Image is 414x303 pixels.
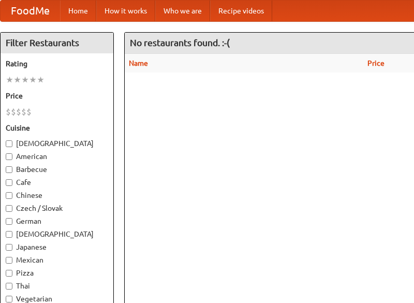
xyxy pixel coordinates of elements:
h5: Rating [6,59,108,69]
li: ★ [37,74,45,85]
label: [DEMOGRAPHIC_DATA] [6,229,108,239]
input: American [6,153,12,160]
label: Thai [6,281,108,291]
label: Cafe [6,177,108,187]
li: $ [21,106,26,118]
input: Barbecue [6,166,12,173]
label: [DEMOGRAPHIC_DATA] [6,138,108,149]
label: Japanese [6,242,108,252]
h4: Filter Restaurants [1,33,113,53]
li: $ [16,106,21,118]
li: $ [26,106,32,118]
input: Czech / Slovak [6,205,12,212]
input: Thai [6,283,12,290]
input: Mexican [6,257,12,264]
input: [DEMOGRAPHIC_DATA] [6,231,12,238]
input: Chinese [6,192,12,199]
a: FoodMe [1,1,60,21]
label: Mexican [6,255,108,265]
input: Cafe [6,179,12,186]
label: Chinese [6,190,108,200]
h5: Cuisine [6,123,108,133]
li: ★ [21,74,29,85]
label: German [6,216,108,226]
a: Recipe videos [210,1,272,21]
label: Pizza [6,268,108,278]
li: $ [6,106,11,118]
li: ★ [13,74,21,85]
input: Pizza [6,270,12,277]
input: Japanese [6,244,12,251]
h5: Price [6,91,108,101]
ng-pluralize: No restaurants found. :-( [130,38,230,48]
a: Name [129,59,148,67]
a: Home [60,1,96,21]
a: How it works [96,1,155,21]
a: Price [367,59,385,67]
label: American [6,151,108,162]
input: [DEMOGRAPHIC_DATA] [6,140,12,147]
input: German [6,218,12,225]
li: $ [11,106,16,118]
a: Who we are [155,1,210,21]
label: Czech / Slovak [6,203,108,213]
label: Barbecue [6,164,108,175]
input: Vegetarian [6,296,12,302]
li: ★ [29,74,37,85]
li: ★ [6,74,13,85]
